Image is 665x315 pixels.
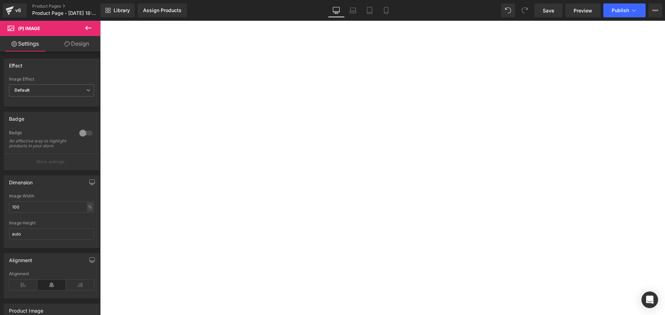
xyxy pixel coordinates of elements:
div: Dimension [9,176,33,185]
div: Image Effect [9,77,94,82]
p: More settings [37,159,64,165]
a: Laptop [345,3,361,17]
a: Product Pages [32,3,112,9]
div: Product Image [9,304,43,314]
div: An effective way to highlight products in your store [9,139,71,148]
div: Badge [9,112,24,122]
input: auto [9,201,94,213]
div: % [87,202,93,212]
a: Tablet [361,3,378,17]
a: v6 [3,3,27,17]
a: Preview [565,3,601,17]
button: Publish [603,3,646,17]
div: Assign Products [143,8,181,13]
span: (P) Image [18,26,40,31]
div: Badge [9,130,72,137]
div: Alignment [9,253,33,263]
a: Desktop [328,3,345,17]
input: auto [9,228,94,240]
b: Default [15,87,29,93]
button: Undo [501,3,515,17]
a: Design [52,36,102,52]
div: Effect [9,59,23,68]
a: New Library [100,3,135,17]
button: More [648,3,662,17]
button: More settings [4,154,99,170]
span: Save [543,7,554,14]
a: Mobile [378,3,394,17]
div: v6 [14,6,23,15]
div: Alignment [9,271,94,276]
div: Image Width [9,194,94,198]
div: Image Height [9,221,94,225]
button: Redo [518,3,532,17]
span: Publish [612,8,629,13]
span: Library [114,7,130,13]
span: Product Page - [DATE] 18:24:57 [32,10,99,16]
div: Open Intercom Messenger [641,291,658,308]
span: Preview [574,7,592,14]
